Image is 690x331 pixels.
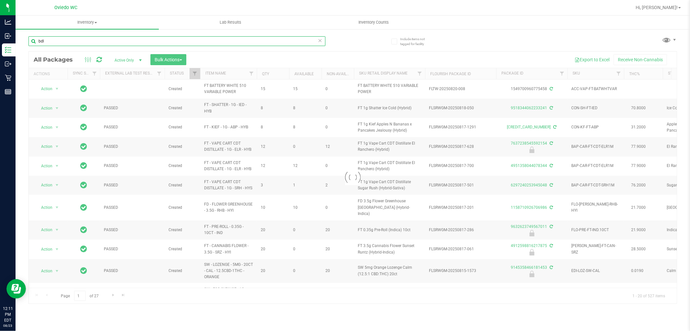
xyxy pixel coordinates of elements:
span: Clear [318,36,323,45]
inline-svg: Reports [5,89,11,95]
a: Inventory Counts [302,16,445,29]
span: Oviedo WC [55,5,78,10]
iframe: Resource center [6,279,26,299]
span: Lab Results [211,19,250,25]
inline-svg: Inventory [5,47,11,53]
span: Hi, [PERSON_NAME]! [636,5,678,10]
span: Inventory Counts [350,19,398,25]
span: Include items not tagged for facility [400,37,433,46]
a: Inventory [16,16,159,29]
inline-svg: Retail [5,75,11,81]
inline-svg: Analytics [5,19,11,25]
inline-svg: Inbound [5,33,11,39]
inline-svg: Outbound [5,61,11,67]
a: Lab Results [159,16,302,29]
input: Search Package ID, Item Name, SKU, Lot or Part Number... [28,36,325,46]
p: 12:11 PM EDT [3,306,13,323]
p: 08/23 [3,323,13,328]
span: Inventory [16,19,159,25]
